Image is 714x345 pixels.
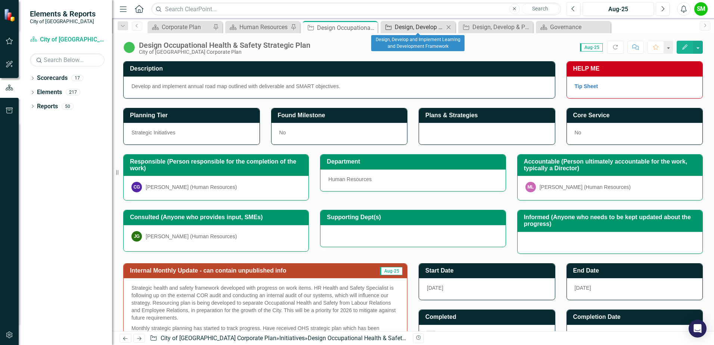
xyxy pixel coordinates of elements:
[131,284,399,323] p: Strategic health and safety framework developed with progress on work items. HR Health and Safety...
[37,102,58,111] a: Reports
[525,182,536,192] div: ML
[308,335,444,342] div: Design Occupational Health & Safety Strategic Plan
[227,22,289,32] a: Human Resources
[382,22,444,32] a: Design, Develop and Implement Learning and Development Framework
[131,130,176,136] span: Strategic Initiatives
[460,22,531,32] a: Design, Develop & Pilot Exempt Performance Management Program
[580,43,603,52] span: Aug-25
[123,41,135,53] img: In Progress
[575,285,591,291] span: [DATE]
[161,335,276,342] a: City of [GEOGRAPHIC_DATA] Corporate Plan
[150,334,407,343] div: » »
[130,267,367,274] h3: Internal Monthly Update - can contain unpublished info
[538,22,609,32] a: Governance
[540,183,631,191] div: [PERSON_NAME] (Human Resources)
[131,83,547,90] div: Develop and implement annual road map outlined with deliverable and SMART objectives.
[130,214,305,221] h3: Consulted (Anyone who provides input, SMEs)
[395,22,444,32] div: Design, Develop and Implement Learning and Development Framework
[327,158,502,165] h3: Department
[585,5,651,14] div: Aug-25
[146,183,237,191] div: [PERSON_NAME] (Human Resources)
[4,9,17,22] img: ClearPoint Strategy
[524,158,699,171] h3: Accountable (Person ultimately accountable for the work, typically a Director)
[30,18,96,24] small: City of [GEOGRAPHIC_DATA]
[149,22,211,32] a: Corporate Plan
[317,23,376,32] div: Design Occupational Health & Safety Strategic Plan
[575,83,598,89] a: Tip Sheet
[239,22,289,32] div: Human Resources
[139,49,310,55] div: City of [GEOGRAPHIC_DATA] Corporate Plan
[425,112,551,119] h3: Plans & Strategies
[130,158,305,171] h3: Responsible (Person responsible for the completion of the work)
[146,233,237,240] div: [PERSON_NAME] (Human Resources)
[328,176,372,182] span: Human Resources
[139,41,310,49] div: Design Occupational Health & Safety Strategic Plan
[573,65,699,72] h3: HELP ME
[380,267,403,275] span: Aug-25
[425,267,551,274] h3: Start Date
[151,3,561,16] input: Search ClearPoint...
[524,214,699,227] h3: Informed (Anyone who needs to be kept updated about the progress)
[573,314,699,320] h3: Completion Date
[30,53,105,66] input: Search Below...
[131,182,142,192] div: CG
[30,9,96,18] span: Elements & Reports
[278,112,404,119] h3: Found Milestone
[130,112,256,119] h3: Planning Tier
[30,35,105,44] a: City of [GEOGRAPHIC_DATA] Corporate Plan
[162,22,211,32] div: Corporate Plan
[689,320,707,338] div: Open Intercom Messenger
[425,314,551,320] h3: Completed
[130,65,551,72] h3: Description
[472,22,531,32] div: Design, Develop & Pilot Exempt Performance Management Program
[573,267,699,274] h3: End Date
[71,75,83,81] div: 17
[427,285,443,291] span: [DATE]
[583,2,654,16] button: Aug-25
[327,214,502,221] h3: Supporting Dept(s)
[279,130,286,136] span: No
[66,89,80,96] div: 217
[550,22,609,32] div: Governance
[573,112,699,119] h3: Core Service
[522,4,559,14] button: Search
[532,6,548,12] span: Search
[131,231,142,242] div: JG
[279,335,305,342] a: Initiatives
[37,74,68,83] a: Scorecards
[131,323,399,341] p: Monthly strategic planning has started to track progress. Have received OHS strategic plan which ...
[37,88,62,97] a: Elements
[62,103,74,109] div: 50
[371,35,465,51] div: Design, Develop and Implement Learning and Development Framework
[575,130,581,136] span: No
[694,2,708,16] button: SM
